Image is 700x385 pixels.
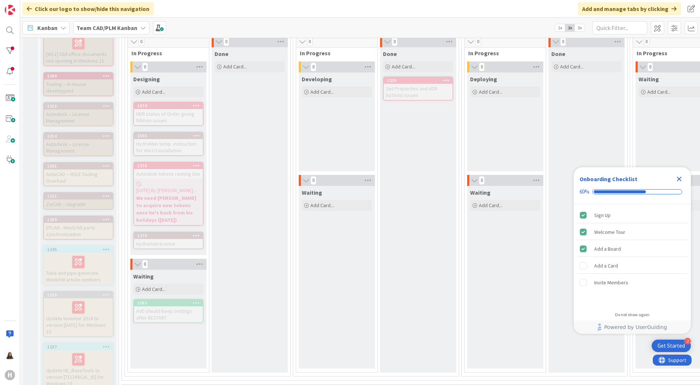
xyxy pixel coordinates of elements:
[133,102,204,126] a: 1574HDR status of Order giving Ribbon issues
[133,75,160,83] span: Designing
[580,188,589,195] div: 60%
[137,163,203,168] div: 1376
[560,37,566,46] span: 0
[565,24,575,31] span: 2x
[580,188,685,195] div: Checklist progress: 60%
[574,167,691,334] div: Checklist Container
[133,232,204,249] a: 1379Hydroman license
[134,232,203,248] div: 1379Hydroman license
[479,176,485,185] span: 0
[44,216,113,239] div: 1269EPLAN - Windchill parts synchronization
[5,350,15,360] img: KM
[44,169,113,186] div: AutoCAD -- HSLE Tooling Overhaul
[684,338,691,344] div: 2
[43,162,113,186] a: 1301AutoCAD -- HSLE Tooling Overhaul
[44,193,113,209] div: 1321ZwCAD -- Upgrade
[134,300,203,322] div: 1583AVD should keep settings after RESTART
[574,321,691,334] div: Footer
[310,89,334,95] span: Add Card...
[47,164,113,169] div: 1301
[133,132,204,156] a: 1595HydroMan temp. instruction for Win10 installation
[134,102,203,125] div: 1574HDR status of Order giving Ribbon issues
[43,132,113,156] a: 1314Autodesk -- License Management
[577,224,688,240] div: Welcome Tour is complete.
[44,246,113,253] div: 1245
[44,193,113,199] div: 1321
[47,344,113,350] div: 1237
[470,189,491,196] span: Waiting
[44,133,113,139] div: 1314
[383,76,453,101] a: 1235Set Properties and HDR buttons issues
[43,246,113,285] a: 1245Tube and pipe generate Windchill article numbers
[310,176,316,185] span: 0
[392,37,398,46] span: 0
[575,24,585,31] span: 3x
[134,306,203,322] div: AVD should keep settings after RESTART
[43,72,113,96] a: 1309Tooling -- In-House developped
[577,321,687,334] a: Powered by UserGuiding
[594,211,611,220] div: Sign Up
[673,173,685,185] div: Close Checklist
[47,292,113,298] div: 1239
[594,278,628,287] div: Invite Members
[652,340,691,352] div: Open Get Started checklist, remaining modules: 2
[574,204,691,307] div: Checklist items
[134,162,203,169] div: 1376
[142,260,148,269] span: 0
[47,247,113,252] div: 1245
[468,49,537,57] span: In Progress
[138,37,144,46] span: 0
[43,192,113,210] a: 1321ZwCAD -- Upgrade
[44,34,113,66] div: [W11] Old office documents not opening in Windows 11
[133,299,204,323] a: 1583AVD should keep settings after RESTART
[134,239,203,248] div: Hydroman license
[479,63,485,71] span: 0
[44,163,113,186] div: 1301AutoCAD -- HSLE Tooling Overhaul
[136,194,201,224] b: We need [PERSON_NAME] to acquire new tokens once he's back from his holidays ([DATE])
[594,244,621,253] div: Add a Board
[47,217,113,222] div: 1269
[644,37,649,46] span: 0
[594,261,618,270] div: Add a Card
[137,233,203,238] div: 1379
[302,189,322,196] span: Waiting
[136,187,196,194] span: [DATE] By [PERSON_NAME]...
[44,246,113,284] div: 1245Tube and pipe generate Windchill article numbers
[551,50,565,57] span: Done
[470,75,497,83] span: Deploying
[22,2,154,15] div: Click our logo to show/hide this navigation
[577,274,688,291] div: Invite Members is incomplete.
[647,63,653,71] span: 0
[137,133,203,138] div: 1595
[307,37,313,46] span: 0
[137,103,203,108] div: 1574
[47,134,113,139] div: 1314
[475,37,481,46] span: 0
[77,24,137,31] b: Team CAD/PLM Kanban
[577,207,688,223] div: Sign Up is complete.
[44,139,113,156] div: Autodesk -- License Management
[5,370,15,380] div: H
[44,253,113,284] div: Tube and pipe generate Windchill article numbers
[604,323,667,332] span: Powered by UserGuiding
[44,292,113,298] div: 1239
[223,37,229,46] span: 0
[384,84,453,100] div: Set Properties and HDR buttons issues
[134,102,203,109] div: 1574
[44,109,113,126] div: Autodesk -- License Management
[43,27,113,66] a: [W11] Old office documents not opening in Windows 11
[300,49,368,57] span: In Progress
[142,286,165,292] span: Add Card...
[44,344,113,350] div: 1237
[134,109,203,125] div: HDR status of Order giving Ribbon issues
[310,202,334,209] span: Add Card...
[134,232,203,239] div: 1379
[384,77,453,84] div: 1235
[638,75,659,83] span: Waiting
[44,292,113,336] div: 1239Update Inventor 2024 to version [DATE] for Windows 10
[594,228,625,236] div: Welcome Tour
[44,216,113,223] div: 1269
[392,63,415,70] span: Add Card...
[5,5,15,15] img: Visit kanbanzone.com
[134,169,203,179] div: Autodesk tokens running low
